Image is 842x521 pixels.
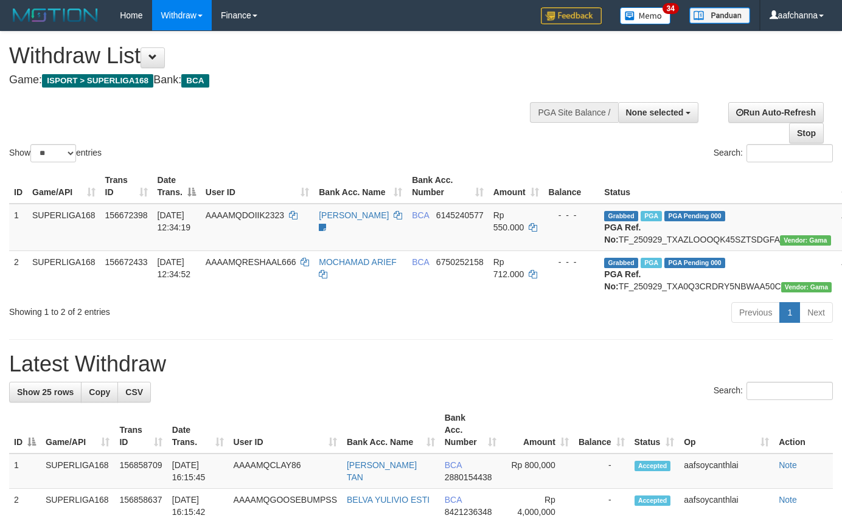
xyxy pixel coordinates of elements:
[9,382,82,402] a: Show 25 rows
[493,257,524,279] span: Rp 712.000
[789,123,824,143] a: Stop
[9,454,41,489] td: 1
[574,454,630,489] td: -
[153,169,201,204] th: Date Trans.: activate to sort column descending
[544,169,600,204] th: Balance
[714,382,833,400] label: Search:
[314,169,407,204] th: Bank Acc. Name: activate to sort column ascending
[412,210,429,220] span: BCA
[630,407,680,454] th: Status: activate to sort column ascending
[663,3,679,14] span: 34
[728,102,824,123] a: Run Auto-Refresh
[489,169,544,204] th: Amount: activate to sort column ascending
[599,169,837,204] th: Status
[342,407,440,454] th: Bank Acc. Name: activate to sort column ascending
[30,144,76,162] select: Showentries
[714,144,833,162] label: Search:
[27,250,100,297] td: SUPERLIGA168
[618,102,699,123] button: None selected
[530,102,618,123] div: PGA Site Balance /
[436,210,484,220] span: Copy 6145240577 to clipboard
[9,204,27,251] td: 1
[412,257,429,267] span: BCA
[42,74,153,88] span: ISPORT > SUPERLIGA168
[27,204,100,251] td: SUPERLIGA168
[440,407,502,454] th: Bank Acc. Number: activate to sort column ascending
[493,210,524,232] span: Rp 550.000
[9,407,41,454] th: ID: activate to sort column descending
[89,387,110,397] span: Copy
[774,407,833,454] th: Action
[319,257,397,267] a: MOCHAMAD ARIEF
[599,250,837,297] td: TF_250929_TXA0Q3CRDRY5NBWAA50C
[17,387,74,397] span: Show 25 rows
[319,210,389,220] a: [PERSON_NAME]
[114,454,167,489] td: 156858709
[201,169,314,204] th: User ID: activate to sort column ascending
[114,407,167,454] th: Trans ID: activate to sort column ascending
[549,209,595,221] div: - - -
[445,495,462,505] span: BCA
[731,302,780,323] a: Previous
[167,407,229,454] th: Date Trans.: activate to sort column ascending
[445,472,492,482] span: Copy 2880154438 to clipboard
[679,407,774,454] th: Op: activate to sort column ascending
[574,407,630,454] th: Balance: activate to sort column ascending
[81,382,118,402] a: Copy
[9,144,102,162] label: Show entries
[41,454,114,489] td: SUPERLIGA168
[436,257,484,267] span: Copy 6750252158 to clipboard
[445,507,492,517] span: Copy 8421236348 to clipboard
[347,495,430,505] a: BELVA YULIVIO ESTI
[158,257,191,279] span: [DATE] 12:34:52
[541,7,602,24] img: Feedback.jpg
[641,211,662,221] span: Marked by aafsoycanthlai
[549,256,595,268] div: - - -
[167,454,229,489] td: [DATE] 16:15:45
[117,382,151,402] a: CSV
[620,7,671,24] img: Button%20Memo.svg
[41,407,114,454] th: Game/API: activate to sort column ascending
[105,210,148,220] span: 156672398
[9,74,549,86] h4: Game: Bank:
[779,460,797,470] a: Note
[9,169,27,204] th: ID
[501,454,574,489] td: Rp 800,000
[9,301,342,318] div: Showing 1 to 2 of 2 entries
[799,302,833,323] a: Next
[779,302,800,323] a: 1
[9,6,102,24] img: MOTION_logo.png
[664,258,725,268] span: PGA Pending
[635,461,671,471] span: Accepted
[100,169,153,204] th: Trans ID: activate to sort column ascending
[781,282,832,292] span: Vendor URL: https://trx31.1velocity.biz
[158,210,191,232] span: [DATE] 12:34:19
[689,7,750,24] img: panduan.png
[626,108,684,117] span: None selected
[664,211,725,221] span: PGA Pending
[641,258,662,268] span: Marked by aafsoycanthlai
[604,223,641,244] b: PGA Ref. No:
[604,211,638,221] span: Grabbed
[779,495,797,505] a: Note
[780,235,831,246] span: Vendor URL: https://trx31.1velocity.biz
[679,454,774,489] td: aafsoycanthlai
[746,382,833,400] input: Search:
[407,169,489,204] th: Bank Acc. Number: activate to sort column ascending
[445,460,462,470] span: BCA
[9,44,549,68] h1: Withdraw List
[9,250,27,297] td: 2
[599,204,837,251] td: TF_250929_TXAZLOOOQK45SZTSDGFA
[347,460,417,482] a: [PERSON_NAME] TAN
[27,169,100,204] th: Game/API: activate to sort column ascending
[229,407,342,454] th: User ID: activate to sort column ascending
[635,495,671,506] span: Accepted
[746,144,833,162] input: Search:
[604,269,641,291] b: PGA Ref. No:
[105,257,148,267] span: 156672433
[125,387,143,397] span: CSV
[206,210,284,220] span: AAAAMQDOIIK2323
[501,407,574,454] th: Amount: activate to sort column ascending
[181,74,209,88] span: BCA
[9,352,833,376] h1: Latest Withdraw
